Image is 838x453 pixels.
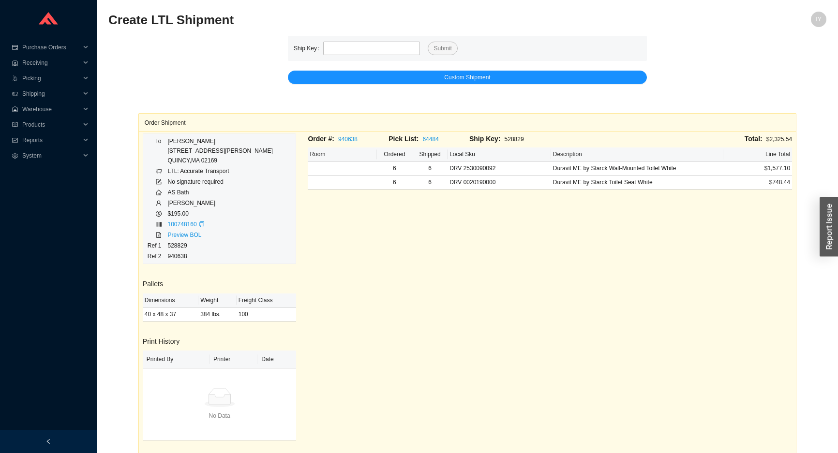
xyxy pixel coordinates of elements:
[167,176,273,187] td: No signature required
[723,147,792,161] th: Line Total
[45,438,51,444] span: left
[22,86,80,102] span: Shipping
[412,147,448,161] th: Shipped
[12,153,18,159] span: setting
[167,166,273,176] td: LTL: Accurate Transport
[145,114,790,132] div: Order Shipment
[147,240,167,251] td: Ref 1
[723,161,792,175] td: $1,577.10
[108,12,647,29] h2: Create LTL Shipment
[448,175,551,190] td: DRV 0020190000
[412,175,448,190] td: 6
[143,307,198,321] td: 40 x 48 x 37
[167,240,273,251] td: 528829
[412,161,448,175] td: 6
[147,251,167,262] td: Ref 2
[209,351,257,368] th: Printer
[22,102,80,117] span: Warehouse
[237,307,297,321] td: 100
[469,133,550,145] div: 528829
[553,177,721,187] div: Duravit ME by Starck Toilet Seat White
[22,40,80,55] span: Purchase Orders
[428,42,457,55] button: Submit
[143,351,209,368] th: Printed By
[308,147,376,161] th: Room
[308,135,334,143] span: Order #:
[377,175,412,190] td: 6
[550,133,792,145] div: $2,325.54
[167,198,273,208] td: [PERSON_NAME]
[168,221,197,228] a: 100748160
[156,232,162,238] span: file-pdf
[448,161,551,175] td: DRV 2530090092
[723,175,792,190] td: $748.44
[22,117,80,132] span: Products
[422,136,438,143] a: 64484
[377,161,412,175] td: 6
[12,122,18,128] span: read
[199,219,205,229] div: Copy
[198,293,237,307] th: Weight
[156,179,162,185] span: form
[22,71,80,86] span: Picking
[143,336,297,347] h3: Print History
[389,135,419,143] span: Pick List:
[143,293,198,307] th: Dimensions
[199,221,205,227] span: copy
[745,135,763,143] span: Total:
[469,135,501,143] span: Ship Key:
[156,190,162,195] span: home
[377,147,412,161] th: Ordered
[553,163,721,173] div: Duravit ME by Starck Wall-Mounted Toilet White
[444,73,490,82] span: Custom Shipment
[288,71,647,84] button: Custom Shipment
[168,136,273,165] div: [PERSON_NAME] [STREET_ADDRESS][PERSON_NAME] QUINCY , MA 02169
[143,278,297,290] h3: Pallets
[156,221,162,227] span: barcode
[167,208,273,219] td: $195.00
[156,211,162,217] span: dollar
[147,136,167,166] td: To
[816,12,821,27] span: IY
[237,293,297,307] th: Freight Class
[338,136,358,143] a: 940638
[294,42,323,55] label: Ship Key
[257,351,296,368] th: Date
[448,147,551,161] th: Local Sku
[167,187,273,198] td: AS Bath
[147,411,293,421] div: No Data
[22,148,80,163] span: System
[12,137,18,143] span: fund
[167,251,273,262] td: 940638
[168,232,202,238] a: Preview BOL
[156,200,162,206] span: user
[22,55,80,71] span: Receiving
[22,132,80,148] span: Reports
[198,307,237,321] td: 384 lbs.
[12,44,18,50] span: credit-card
[551,147,723,161] th: Description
